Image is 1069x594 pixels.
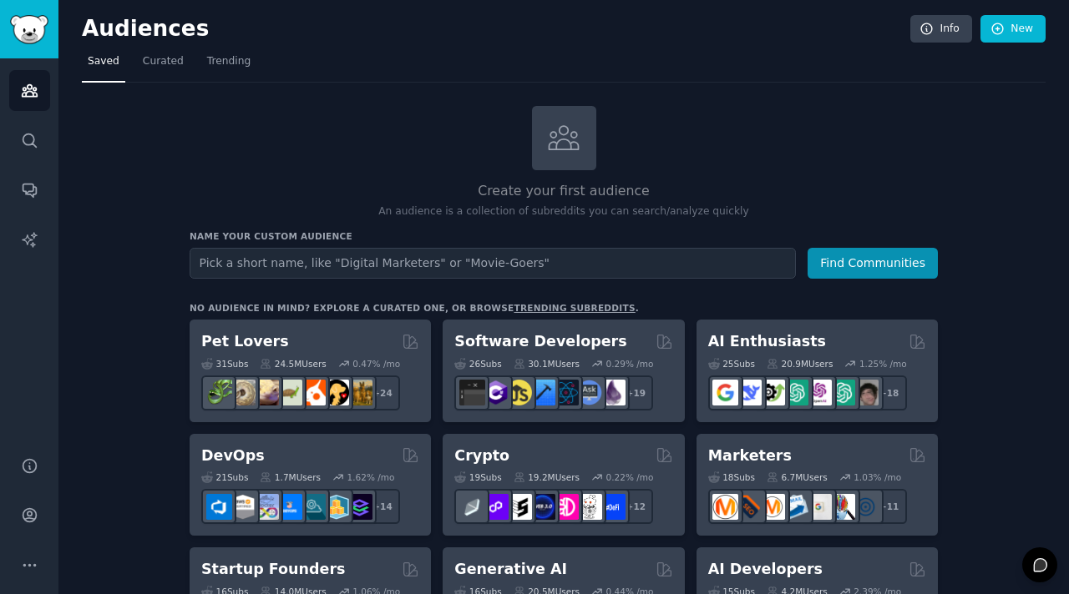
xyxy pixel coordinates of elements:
[576,494,602,520] img: CryptoNews
[190,302,639,314] div: No audience in mind? Explore a curated one, or browse .
[454,331,626,352] h2: Software Developers
[347,380,372,405] img: dogbreed
[606,358,654,370] div: 0.29 % /mo
[260,471,321,483] div: 1.7M Users
[483,380,509,405] img: csharp
[201,331,289,352] h2: Pet Lovers
[323,380,349,405] img: PetAdvice
[190,248,796,279] input: Pick a short name, like "Digital Marketers" or "Movie-Goers"
[708,331,826,352] h2: AI Enthusiasts
[767,471,828,483] div: 6.7M Users
[10,15,48,44] img: GummySearch logo
[783,380,808,405] img: chatgpt_promptDesign
[365,489,400,524] div: + 14
[708,445,792,466] h2: Marketers
[829,494,855,520] img: MarketingResearch
[506,380,532,405] img: learnjavascript
[600,380,626,405] img: elixir
[454,471,501,483] div: 19 Sub s
[352,358,400,370] div: 0.47 % /mo
[859,358,907,370] div: 1.25 % /mo
[829,380,855,405] img: chatgpt_prompts_
[206,494,232,520] img: azuredevops
[853,380,879,405] img: ArtificalIntelligence
[806,494,832,520] img: googleads
[618,375,653,410] div: + 19
[454,358,501,370] div: 26 Sub s
[759,380,785,405] img: AItoolsCatalog
[82,48,125,83] a: Saved
[872,489,907,524] div: + 11
[88,54,119,69] span: Saved
[201,445,265,466] h2: DevOps
[190,181,938,202] h2: Create your first audience
[276,380,302,405] img: turtle
[767,358,833,370] div: 20.9M Users
[483,494,509,520] img: 0xPolygon
[853,494,879,520] img: OnlineMarketing
[600,494,626,520] img: defi_
[82,16,910,43] h2: Audiences
[143,54,184,69] span: Curated
[300,380,326,405] img: cockatiel
[201,471,248,483] div: 21 Sub s
[230,380,256,405] img: ballpython
[347,494,372,520] img: PlatformEngineers
[253,380,279,405] img: leopardgeckos
[708,559,823,580] h2: AI Developers
[253,494,279,520] img: Docker_DevOps
[553,494,579,520] img: defiblockchain
[872,375,907,410] div: + 18
[980,15,1046,43] a: New
[323,494,349,520] img: aws_cdk
[190,230,938,242] h3: Name your custom audience
[454,445,509,466] h2: Crypto
[207,54,251,69] span: Trending
[514,303,635,313] a: trending subreddits
[529,494,555,520] img: web3
[137,48,190,83] a: Curated
[347,471,395,483] div: 1.62 % /mo
[854,471,901,483] div: 1.03 % /mo
[806,380,832,405] img: OpenAIDev
[206,380,232,405] img: herpetology
[276,494,302,520] img: DevOpsLinks
[759,494,785,520] img: AskMarketing
[365,375,400,410] div: + 24
[454,559,567,580] h2: Generative AI
[606,471,654,483] div: 0.22 % /mo
[708,358,755,370] div: 25 Sub s
[736,380,762,405] img: DeepSeek
[459,380,485,405] img: software
[712,494,738,520] img: content_marketing
[459,494,485,520] img: ethfinance
[808,248,938,279] button: Find Communities
[514,358,580,370] div: 30.1M Users
[230,494,256,520] img: AWS_Certified_Experts
[201,358,248,370] div: 31 Sub s
[529,380,555,405] img: iOSProgramming
[190,204,938,219] p: An audience is a collection of subreddits you can search/analyze quickly
[712,380,738,405] img: GoogleGeminiAI
[783,494,808,520] img: Emailmarketing
[736,494,762,520] img: bigseo
[910,15,972,43] a: Info
[576,380,602,405] img: AskComputerScience
[260,358,326,370] div: 24.5M Users
[201,559,345,580] h2: Startup Founders
[506,494,532,520] img: ethstaker
[618,489,653,524] div: + 12
[201,48,256,83] a: Trending
[553,380,579,405] img: reactnative
[514,471,580,483] div: 19.2M Users
[708,471,755,483] div: 18 Sub s
[300,494,326,520] img: platformengineering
